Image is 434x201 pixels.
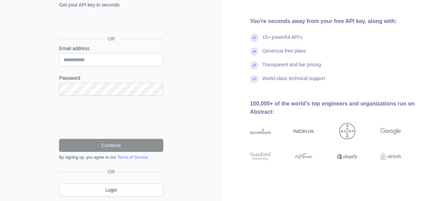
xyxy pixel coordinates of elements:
img: bayer [339,123,355,139]
iframe: reCAPTCHA [59,104,163,131]
span: OR [102,35,120,42]
img: google [380,123,401,139]
img: airbnb [380,151,401,161]
img: check mark [250,47,258,56]
a: Terms of Service [117,155,148,160]
iframe: Sign in with Google Button [56,16,165,31]
label: Password [59,75,163,81]
label: Email address [59,45,163,52]
img: check mark [250,75,258,83]
div: World-class technical support [262,75,325,89]
img: accenture [250,123,271,139]
span: OR [105,168,118,175]
p: Get your API key in seconds [59,1,163,8]
button: Continue [59,139,163,152]
img: payoneer [293,151,314,161]
img: nokia [293,123,314,139]
div: Transparent and fair pricing [262,61,321,75]
img: stanford university [250,151,271,161]
img: check mark [250,34,258,42]
img: check mark [250,61,258,69]
a: Login [59,183,163,197]
img: shopify [337,151,358,161]
div: 15+ powerful API's [262,34,302,47]
div: 100,000+ of the world's top engineers and organizations run on Abstract: [250,100,423,116]
div: By signing up, you agree to our . [59,155,163,160]
div: Generous free plans [262,47,306,61]
div: You're seconds away from your free API key, along with: [250,17,423,25]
